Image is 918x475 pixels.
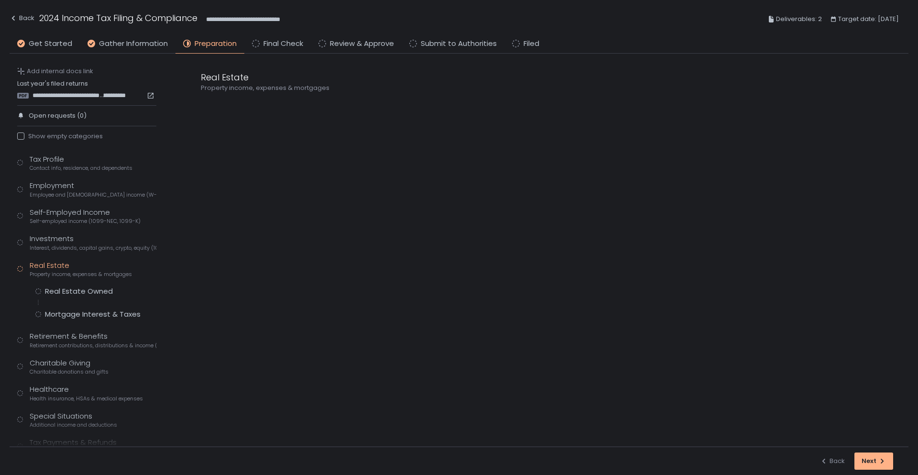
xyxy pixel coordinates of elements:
span: Retirement contributions, distributions & income (1099-R, 5498) [30,342,156,349]
div: Tax Profile [30,154,132,172]
span: Open requests (0) [29,111,87,120]
span: Submit to Authorities [421,38,497,49]
span: Contact info, residence, and dependents [30,165,132,172]
div: Investments [30,233,156,252]
div: Real Estate Owned [45,287,113,296]
div: Last year's filed returns [17,79,156,99]
span: Self-employed income (1099-NEC, 1099-K) [30,218,141,225]
div: Charitable Giving [30,358,109,376]
div: Mortgage Interest & Taxes [45,309,141,319]
div: Back [10,12,34,24]
div: Tax Payments & Refunds [30,437,129,455]
span: Review & Approve [330,38,394,49]
div: Property income, expenses & mortgages [201,84,660,92]
h1: 2024 Income Tax Filing & Compliance [39,11,197,24]
div: Real Estate [30,260,132,278]
div: Employment [30,180,156,199]
span: Gather Information [99,38,168,49]
span: Filed [524,38,539,49]
span: Deliverables: 2 [776,13,822,25]
button: Add internal docs link [17,67,93,76]
div: Self-Employed Income [30,207,141,225]
div: Next [862,457,886,465]
span: Preparation [195,38,237,49]
span: Final Check [263,38,303,49]
div: Real Estate [201,71,660,84]
button: Next [854,453,893,470]
span: Charitable donations and gifts [30,368,109,376]
button: Back [820,453,845,470]
span: Employee and [DEMOGRAPHIC_DATA] income (W-2s) [30,191,156,199]
span: Health insurance, HSAs & medical expenses [30,395,143,402]
span: Additional income and deductions [30,421,117,429]
div: Retirement & Benefits [30,331,156,349]
span: Property income, expenses & mortgages [30,271,132,278]
button: Back [10,11,34,27]
div: Healthcare [30,384,143,402]
span: Interest, dividends, capital gains, crypto, equity (1099s, K-1s) [30,244,156,252]
div: Special Situations [30,411,117,429]
span: Target date: [DATE] [838,13,899,25]
span: Get Started [29,38,72,49]
div: Back [820,457,845,465]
